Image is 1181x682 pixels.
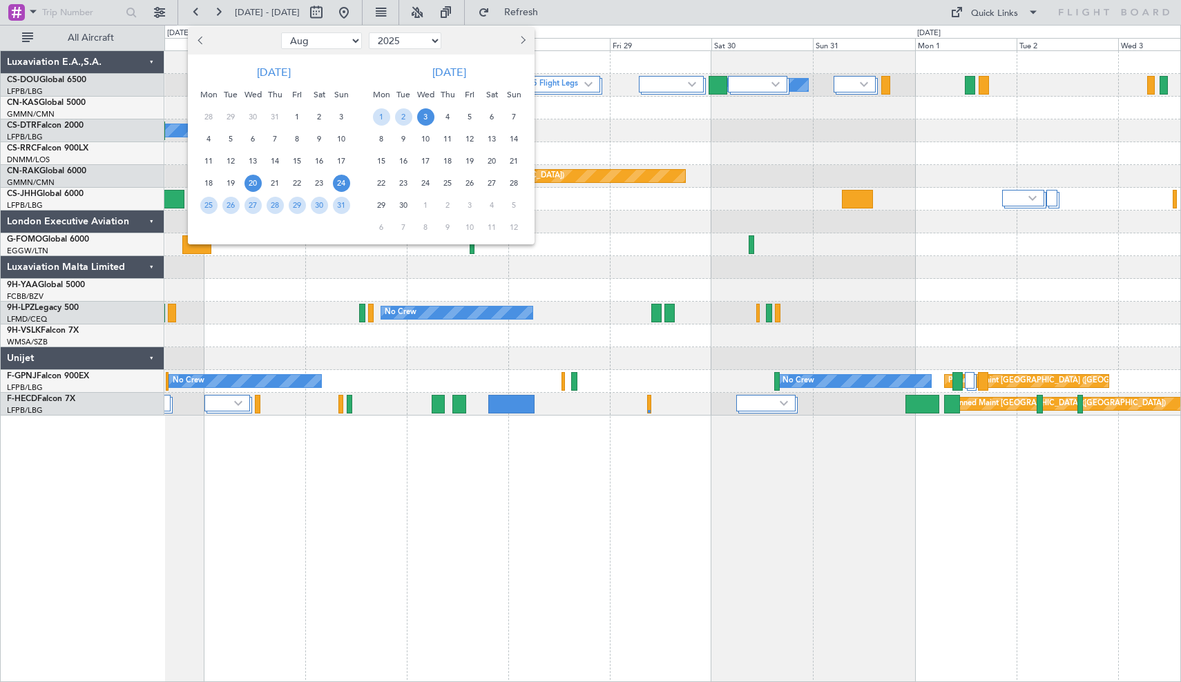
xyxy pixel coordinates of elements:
[286,128,308,150] div: 8-8-2025
[395,175,412,192] span: 23
[373,130,390,148] span: 8
[439,219,457,236] span: 9
[395,197,412,214] span: 30
[481,172,503,194] div: 27-9-2025
[461,130,479,148] span: 12
[333,197,350,214] span: 31
[244,108,262,126] span: 30
[198,84,220,106] div: Mon
[481,216,503,238] div: 11-10-2025
[417,130,434,148] span: 10
[244,175,262,192] span: 20
[222,130,240,148] span: 5
[244,197,262,214] span: 27
[395,219,412,236] span: 7
[503,106,525,128] div: 7-9-2025
[414,172,436,194] div: 24-9-2025
[220,106,242,128] div: 29-7-2025
[286,84,308,106] div: Fri
[439,153,457,170] span: 18
[289,108,306,126] span: 1
[436,216,459,238] div: 9-10-2025
[392,84,414,106] div: Tue
[483,153,501,170] span: 20
[461,175,479,192] span: 26
[308,84,330,106] div: Sat
[417,197,434,214] span: 1
[483,219,501,236] span: 11
[370,84,392,106] div: Mon
[200,130,218,148] span: 4
[459,172,481,194] div: 26-9-2025
[439,197,457,214] span: 2
[503,128,525,150] div: 14-9-2025
[503,84,525,106] div: Sun
[308,150,330,172] div: 16-8-2025
[311,153,328,170] span: 16
[200,175,218,192] span: 18
[333,175,350,192] span: 24
[370,128,392,150] div: 8-9-2025
[370,106,392,128] div: 1-9-2025
[200,108,218,126] span: 28
[220,84,242,106] div: Tue
[439,175,457,192] span: 25
[414,150,436,172] div: 17-9-2025
[333,108,350,126] span: 3
[286,150,308,172] div: 15-8-2025
[506,219,523,236] span: 12
[395,130,412,148] span: 9
[311,197,328,214] span: 30
[264,128,286,150] div: 7-8-2025
[461,108,479,126] span: 5
[244,153,262,170] span: 13
[193,30,209,52] button: Previous month
[459,194,481,216] div: 3-10-2025
[289,130,306,148] span: 8
[481,128,503,150] div: 13-9-2025
[417,175,434,192] span: 24
[281,32,362,49] select: Select month
[395,153,412,170] span: 16
[506,153,523,170] span: 21
[373,153,390,170] span: 15
[222,108,240,126] span: 29
[286,172,308,194] div: 22-8-2025
[244,130,262,148] span: 6
[330,84,352,106] div: Sun
[503,150,525,172] div: 21-9-2025
[198,128,220,150] div: 4-8-2025
[370,216,392,238] div: 6-10-2025
[220,194,242,216] div: 26-8-2025
[286,194,308,216] div: 29-8-2025
[461,219,479,236] span: 10
[198,172,220,194] div: 18-8-2025
[459,150,481,172] div: 19-9-2025
[289,175,306,192] span: 22
[414,194,436,216] div: 1-10-2025
[369,32,441,49] select: Select year
[267,130,284,148] span: 7
[506,197,523,214] span: 5
[436,172,459,194] div: 25-9-2025
[481,106,503,128] div: 6-9-2025
[483,197,501,214] span: 4
[222,153,240,170] span: 12
[459,216,481,238] div: 10-10-2025
[330,128,352,150] div: 10-8-2025
[200,153,218,170] span: 11
[392,172,414,194] div: 23-9-2025
[264,172,286,194] div: 21-8-2025
[436,106,459,128] div: 4-9-2025
[370,194,392,216] div: 29-9-2025
[503,172,525,194] div: 28-9-2025
[503,194,525,216] div: 5-10-2025
[373,175,390,192] span: 22
[481,84,503,106] div: Sat
[308,106,330,128] div: 2-8-2025
[503,216,525,238] div: 12-10-2025
[220,150,242,172] div: 12-8-2025
[289,153,306,170] span: 15
[200,197,218,214] span: 25
[436,128,459,150] div: 11-9-2025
